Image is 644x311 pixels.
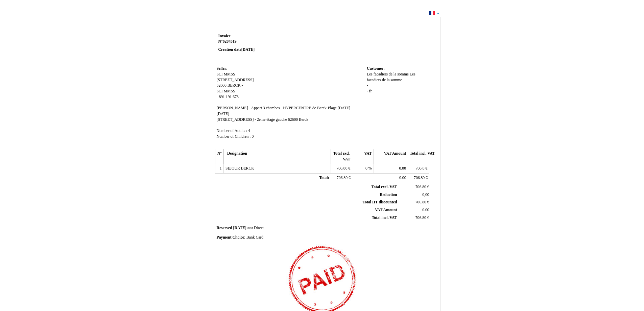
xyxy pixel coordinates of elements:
span: 62600 [288,117,298,122]
span: 0.00 [399,176,406,180]
span: Les facadiers de la somme [367,72,409,76]
span: Reduction [380,193,397,197]
span: 706.80 [415,185,426,189]
span: 0.00 [399,166,406,171]
td: € [398,183,430,191]
span: Total excl. VAT [372,185,397,189]
td: % [352,164,374,174]
span: Total HT discounted [362,200,397,204]
th: Total incl. VAT [408,149,429,164]
span: 706.80 [337,176,348,180]
th: VAT Amount [374,149,408,164]
span: - [367,95,368,99]
span: [PERSON_NAME] - Appart 3 chambes - HYPERCENTRE de Berck-Plage [217,106,337,110]
span: MMSS [224,89,235,93]
strong: Creation date [218,47,255,52]
strong: N° [218,39,299,44]
td: € [331,164,352,174]
span: - [217,95,218,99]
span: Bank Card [246,235,263,240]
span: on: [247,226,253,230]
span: - [367,83,368,88]
th: VAT [352,149,374,164]
span: fr [369,89,372,93]
span: 0.00 [422,208,429,212]
span: 706.80 [336,166,347,171]
th: Total excl. VAT [331,149,352,164]
span: SEJOUR BERCK [225,166,254,171]
span: 891 191 678 [219,95,238,99]
th: N° [215,149,223,164]
span: Les facadiers de la somme [367,72,415,82]
span: Berck [299,117,308,122]
span: [DATE] [233,226,246,230]
span: BERCK [228,83,241,88]
span: - [367,89,368,93]
span: 4 [248,129,250,133]
td: € [331,174,352,183]
span: 706.8 [415,166,424,171]
span: 706.80 [414,176,425,180]
span: VAT Amount [375,208,397,212]
span: 706.80 [415,200,426,204]
span: Seller: [217,66,228,71]
span: SCI [217,89,223,93]
span: [DATE] - [DATE] [217,106,353,116]
span: Customer: [367,66,385,71]
span: Number of Adults : [217,129,247,133]
span: Number of Children : [217,134,251,139]
th: Designation [223,149,331,164]
span: [STREET_ADDRESS] - 2ème étage gauche [217,117,287,122]
span: [STREET_ADDRESS] [217,78,254,82]
span: Invoice [218,34,231,38]
td: € [408,164,429,174]
span: 706.80 [415,216,426,220]
span: Direct [254,226,264,230]
span: [DATE] [241,47,255,52]
td: € [398,214,430,222]
span: 0 [365,166,367,171]
span: Reserved [217,226,232,230]
span: Total: [319,176,329,180]
span: 6284519 [223,39,237,44]
span: 0 [252,134,254,139]
span: Payment Choice: [217,235,245,240]
span: SCI MMSS [217,72,235,76]
td: 1 [215,164,223,174]
span: Total incl. VAT [372,216,397,220]
td: € [408,174,429,183]
span: 0,00 [422,193,429,197]
td: € [398,199,430,206]
span: 62600 [217,83,226,88]
span: - [242,83,243,88]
